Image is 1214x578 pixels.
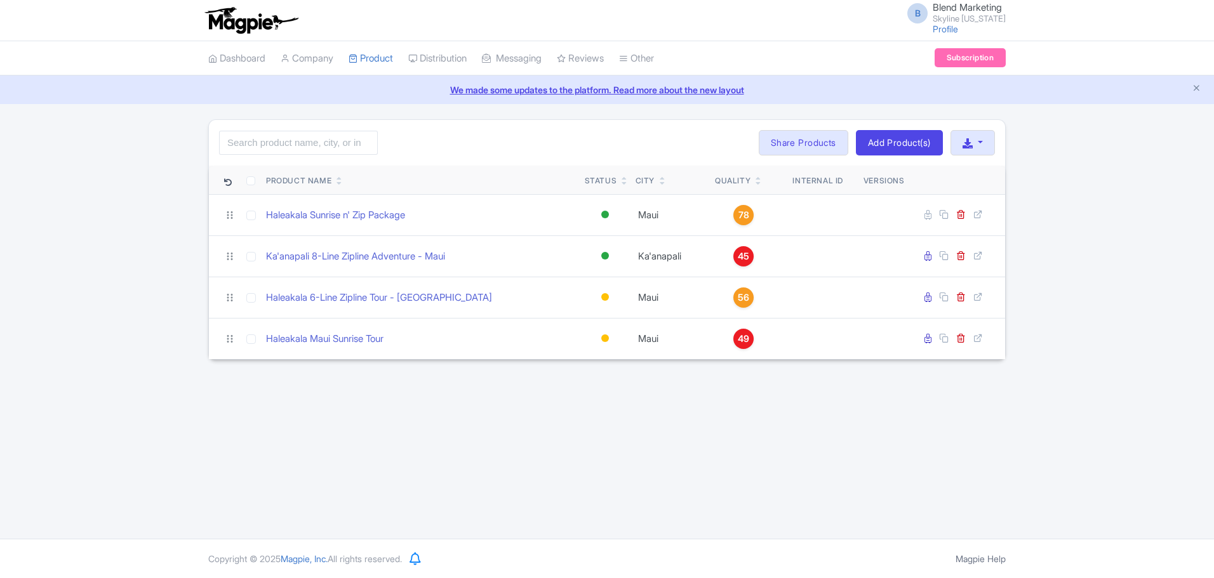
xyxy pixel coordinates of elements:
a: Add Product(s) [856,130,943,155]
span: Blend Marketing [933,1,1002,13]
div: City [636,175,655,187]
a: Dashboard [208,41,265,76]
a: B Blend Marketing Skyline [US_STATE] [900,3,1006,23]
td: Maui [630,194,710,235]
a: Company [281,41,333,76]
a: 45 [715,246,773,266]
span: B [907,3,928,23]
span: 49 [738,332,749,346]
span: 56 [738,291,749,305]
a: Other [619,41,654,76]
td: Maui [630,277,710,318]
div: Quality [715,175,750,187]
div: Building [599,329,611,348]
th: Versions [858,166,910,195]
span: Magpie, Inc. [281,553,328,564]
small: Skyline [US_STATE] [933,15,1006,23]
span: 78 [738,208,749,222]
div: Status [585,175,617,187]
a: 56 [715,287,773,308]
a: Distribution [408,41,467,76]
div: Active [599,247,611,265]
a: Haleakala Maui Sunrise Tour [266,332,384,346]
button: Close announcement [1192,82,1201,96]
td: Ka'anapali [630,235,710,277]
a: 49 [715,329,773,349]
th: Internal ID [778,166,858,195]
a: Magpie Help [956,553,1006,564]
a: 78 [715,205,773,225]
a: Product [349,41,393,76]
a: We made some updates to the platform. Read more about the new layout [8,83,1206,96]
input: Search product name, city, or interal id [219,131,378,155]
span: 45 [738,249,749,263]
td: Maui [630,318,710,359]
a: Profile [933,23,958,34]
div: Product Name [266,175,331,187]
div: Active [599,206,611,224]
a: Share Products [759,130,848,155]
a: Reviews [557,41,604,76]
a: Haleakala 6-Line Zipline Tour - [GEOGRAPHIC_DATA] [266,291,492,305]
img: logo-ab69f6fb50320c5b225c76a69d11143b.png [202,6,300,34]
a: Haleakala Sunrise n' Zip Package [266,208,405,223]
div: Copyright © 2025 All rights reserved. [201,552,410,565]
a: Subscription [935,48,1006,67]
div: Building [599,288,611,306]
a: Ka'anapali 8-Line Zipline Adventure - Maui [266,249,445,264]
a: Messaging [482,41,542,76]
